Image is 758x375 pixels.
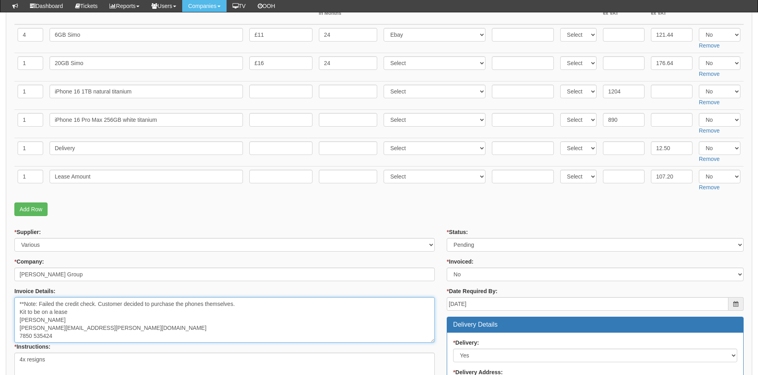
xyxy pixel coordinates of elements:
a: Remove [699,156,720,162]
h3: Delivery Details [453,321,737,328]
a: Remove [699,127,720,134]
label: Company: [14,258,44,266]
label: Date Required By: [447,287,497,295]
small: ex VAT [651,10,692,17]
label: Instructions: [14,343,50,351]
label: Delivery: [453,339,479,347]
textarea: Kit to be on a lease [PERSON_NAME] [PERSON_NAME][EMAIL_ADDRESS][PERSON_NAME][DOMAIN_NAME] 7850 53... [14,297,435,343]
a: Remove [699,99,720,105]
label: Invoiced: [447,258,474,266]
a: Add Row [14,202,48,216]
label: Status: [447,228,468,236]
a: Remove [699,42,720,49]
small: ex VAT [603,10,645,17]
label: Supplier: [14,228,41,236]
a: Remove [699,184,720,190]
a: Remove [699,71,720,77]
small: In Months [319,10,377,17]
label: Invoice Details: [14,287,56,295]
